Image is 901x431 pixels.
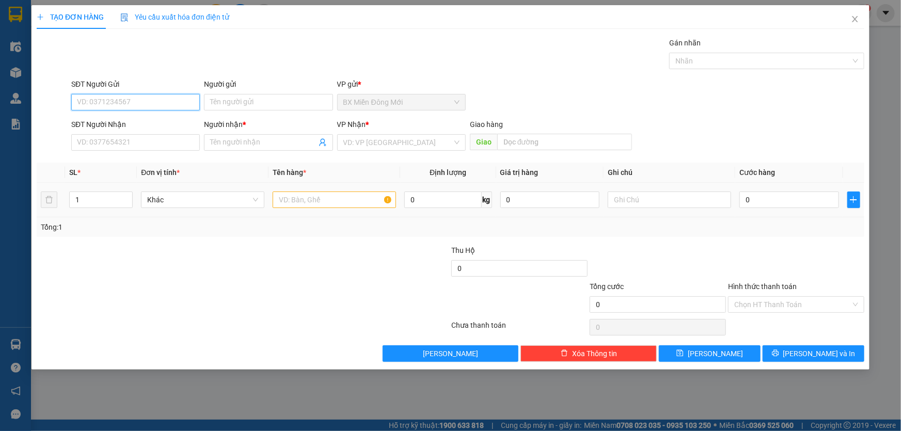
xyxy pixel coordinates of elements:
span: [PERSON_NAME] [688,348,743,359]
span: Yêu cầu xuất hóa đơn điện tử [120,13,229,21]
button: plus [847,191,860,208]
input: 0 [500,191,600,208]
label: Gán nhãn [669,39,701,47]
span: Cước hàng [739,168,775,177]
img: icon [120,13,129,22]
li: VP BX Miền Đông Mới [5,44,71,67]
b: 168 Quản Lộ Phụng Hiệp, Khóm 1 [71,68,132,99]
span: Giá trị hàng [500,168,539,177]
span: VP Nhận [337,120,366,129]
span: Khác [147,192,258,207]
button: Close [841,5,870,34]
div: Người gửi [204,78,333,90]
li: VP BX Đồng Tâm CM [71,44,137,67]
input: VD: Bàn, Ghế [273,191,396,208]
span: printer [772,349,779,358]
span: [PERSON_NAME] [423,348,478,359]
li: Xe Khách THẮNG [5,5,150,25]
div: Chưa thanh toán [451,320,589,338]
div: Người nhận [204,119,333,130]
span: plus [37,13,44,21]
span: kg [482,191,492,208]
span: save [676,349,684,358]
span: Giao hàng [470,120,503,129]
button: printer[PERSON_NAME] và In [763,345,864,362]
span: Đơn vị tính [141,168,180,177]
span: Xóa Thông tin [572,348,617,359]
button: deleteXóa Thông tin [520,345,657,362]
span: Tên hàng [273,168,306,177]
button: delete [41,191,57,208]
th: Ghi chú [604,163,735,183]
span: Thu Hộ [451,246,475,254]
span: plus [848,196,860,204]
div: SĐT Người Gửi [71,78,200,90]
span: environment [71,69,78,76]
span: close [851,15,859,23]
input: Ghi Chú [608,191,731,208]
span: TẠO ĐƠN HÀNG [37,13,104,21]
span: delete [561,349,568,358]
div: SĐT Người Nhận [71,119,200,130]
span: Tổng cước [590,282,624,291]
span: BX Miền Đông Mới [343,94,460,110]
span: Giao [470,134,497,150]
span: [PERSON_NAME] và In [783,348,856,359]
input: Dọc đường [497,134,632,150]
span: user-add [319,138,327,147]
label: Hình thức thanh toán [728,282,797,291]
div: Tổng: 1 [41,221,348,233]
div: VP gửi [337,78,466,90]
button: save[PERSON_NAME] [659,345,761,362]
span: Định lượng [430,168,466,177]
img: logo.jpg [5,5,41,41]
button: [PERSON_NAME] [383,345,519,362]
span: SL [69,168,77,177]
